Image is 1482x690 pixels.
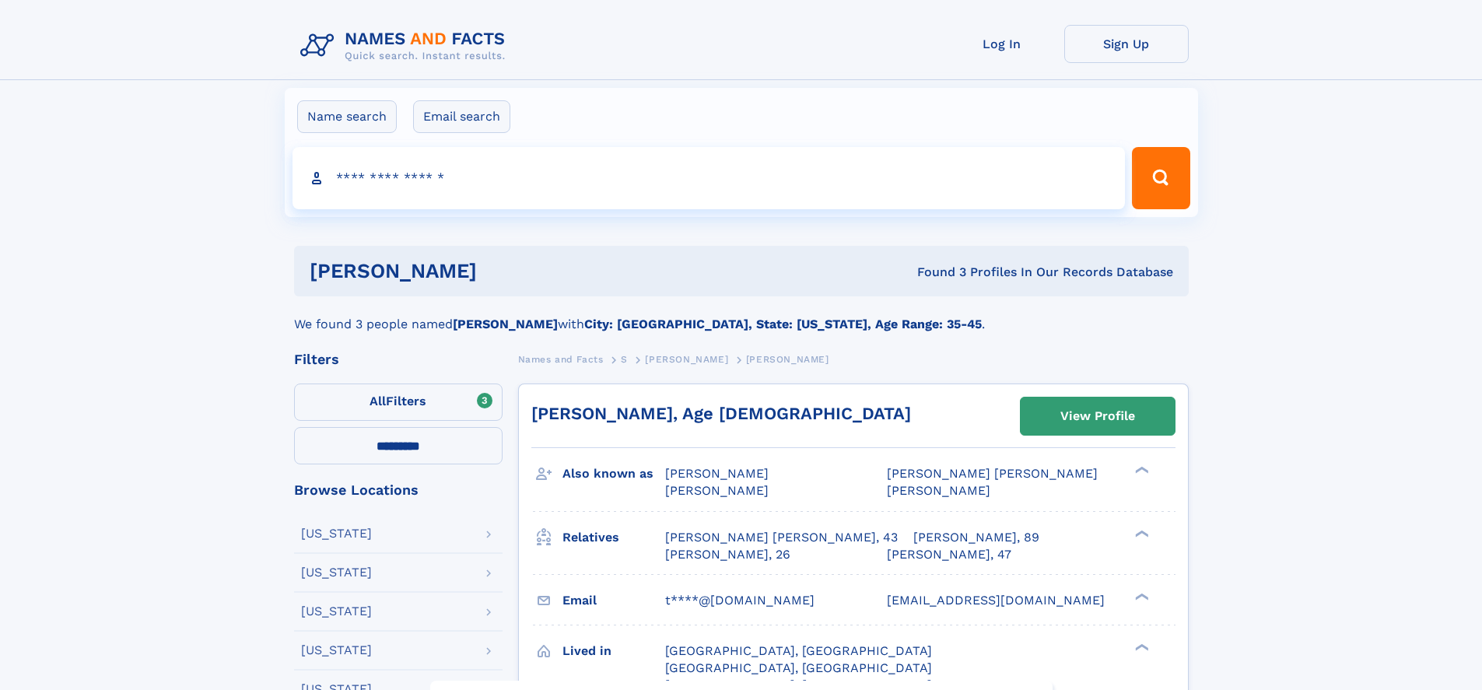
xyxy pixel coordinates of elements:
[665,660,932,675] span: [GEOGRAPHIC_DATA], [GEOGRAPHIC_DATA]
[294,384,503,421] label: Filters
[1021,398,1175,435] a: View Profile
[453,317,558,331] b: [PERSON_NAME]
[940,25,1064,63] a: Log In
[665,546,790,563] a: [PERSON_NAME], 26
[665,643,932,658] span: [GEOGRAPHIC_DATA], [GEOGRAPHIC_DATA]
[645,349,728,369] a: [PERSON_NAME]
[294,25,518,67] img: Logo Names and Facts
[531,404,911,423] a: [PERSON_NAME], Age [DEMOGRAPHIC_DATA]
[1132,147,1189,209] button: Search Button
[301,566,372,579] div: [US_STATE]
[1060,398,1135,434] div: View Profile
[887,466,1098,481] span: [PERSON_NAME] [PERSON_NAME]
[1131,465,1150,475] div: ❯
[665,483,769,498] span: [PERSON_NAME]
[413,100,510,133] label: Email search
[621,354,628,365] span: S
[562,638,665,664] h3: Lived in
[887,593,1105,608] span: [EMAIL_ADDRESS][DOMAIN_NAME]
[887,483,990,498] span: [PERSON_NAME]
[294,483,503,497] div: Browse Locations
[1064,25,1189,63] a: Sign Up
[645,354,728,365] span: [PERSON_NAME]
[301,527,372,540] div: [US_STATE]
[562,461,665,487] h3: Also known as
[301,644,372,657] div: [US_STATE]
[665,466,769,481] span: [PERSON_NAME]
[1131,528,1150,538] div: ❯
[310,261,697,281] h1: [PERSON_NAME]
[562,524,665,551] h3: Relatives
[913,529,1039,546] a: [PERSON_NAME], 89
[697,264,1173,281] div: Found 3 Profiles In Our Records Database
[293,147,1126,209] input: search input
[584,317,982,331] b: City: [GEOGRAPHIC_DATA], State: [US_STATE], Age Range: 35-45
[665,529,898,546] a: [PERSON_NAME] [PERSON_NAME], 43
[370,394,386,408] span: All
[562,587,665,614] h3: Email
[1131,642,1150,652] div: ❯
[887,546,1011,563] a: [PERSON_NAME], 47
[294,352,503,366] div: Filters
[621,349,628,369] a: S
[518,349,604,369] a: Names and Facts
[1131,591,1150,601] div: ❯
[297,100,397,133] label: Name search
[301,605,372,618] div: [US_STATE]
[294,296,1189,334] div: We found 3 people named with .
[746,354,829,365] span: [PERSON_NAME]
